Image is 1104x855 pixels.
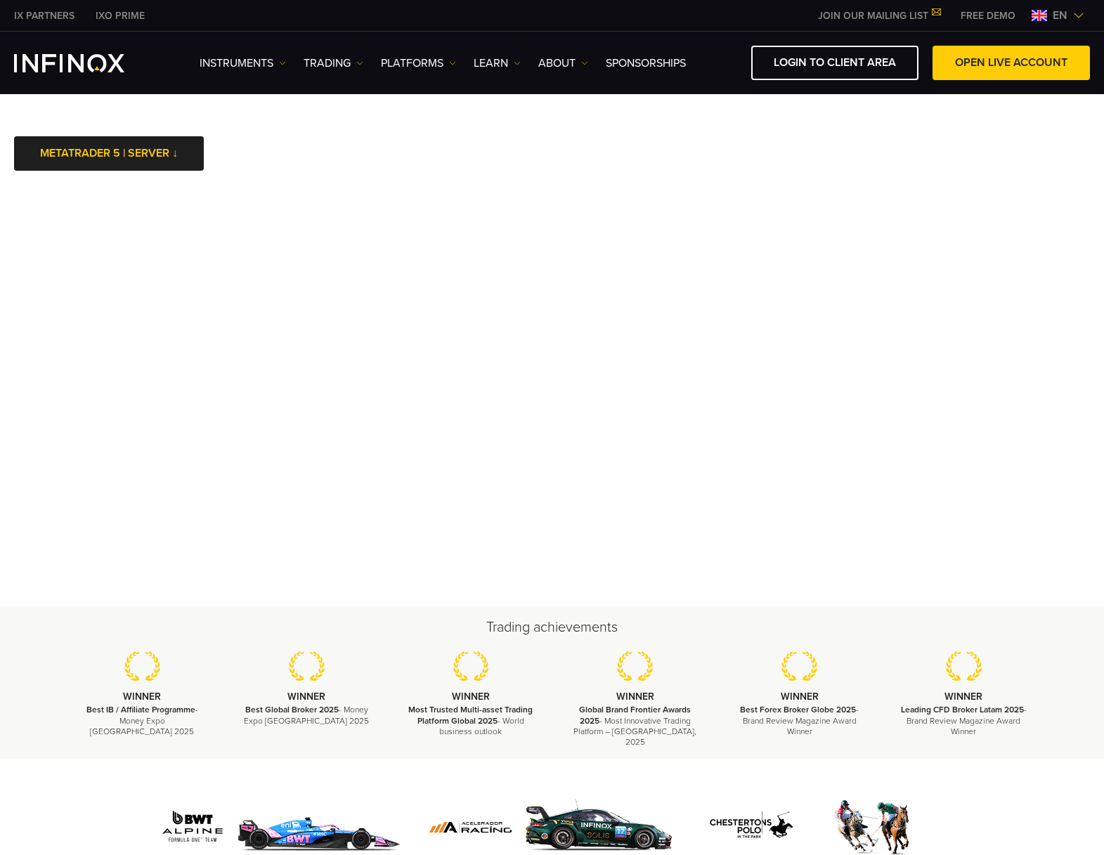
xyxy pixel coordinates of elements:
strong: Most Trusted Multi-asset Trading Platform Global 2025 [408,705,533,725]
a: ABOUT [538,55,588,72]
a: INFINOX [85,8,155,23]
p: - World business outlook [406,705,535,737]
p: - Brand Review Magazine Award Winner [735,705,864,737]
p: - Money Expo [GEOGRAPHIC_DATA] 2025 [78,705,207,737]
a: Instruments [200,55,286,72]
a: INFINOX MENU [950,8,1026,23]
a: LOGIN TO CLIENT AREA [751,46,918,80]
strong: Best Global Broker 2025 [245,705,339,714]
strong: Best IB / Affiliate Programme [86,705,195,714]
strong: WINNER [944,691,982,703]
a: INFINOX Logo [14,54,157,72]
strong: WINNER [616,691,654,703]
strong: WINNER [452,691,490,703]
strong: Leading CFD Broker Latam 2025 [901,705,1024,714]
p: - Most Innovative Trading Platform – [GEOGRAPHIC_DATA], 2025 [571,705,700,748]
p: - Money Expo [GEOGRAPHIC_DATA] 2025 [242,705,371,726]
a: TRADING [304,55,363,72]
strong: WINNER [781,691,819,703]
a: SPONSORSHIPS [606,55,686,72]
span: en [1047,7,1073,24]
strong: WINNER [287,691,325,703]
strong: WINNER [123,691,161,703]
a: Learn [474,55,521,72]
h2: Trading achievements [60,618,1044,637]
a: PLATFORMS [381,55,456,72]
p: - Brand Review Magazine Award Winner [899,705,1028,737]
a: OPEN LIVE ACCOUNT [933,46,1090,80]
a: JOIN OUR MAILING LIST [807,10,950,22]
strong: Global Brand Frontier Awards 2025 [579,705,691,725]
a: INFINOX [4,8,85,23]
a: METATRADER 5 | SERVER ↓ [14,136,204,171]
strong: Best Forex Broker Globe 2025 [740,705,856,714]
